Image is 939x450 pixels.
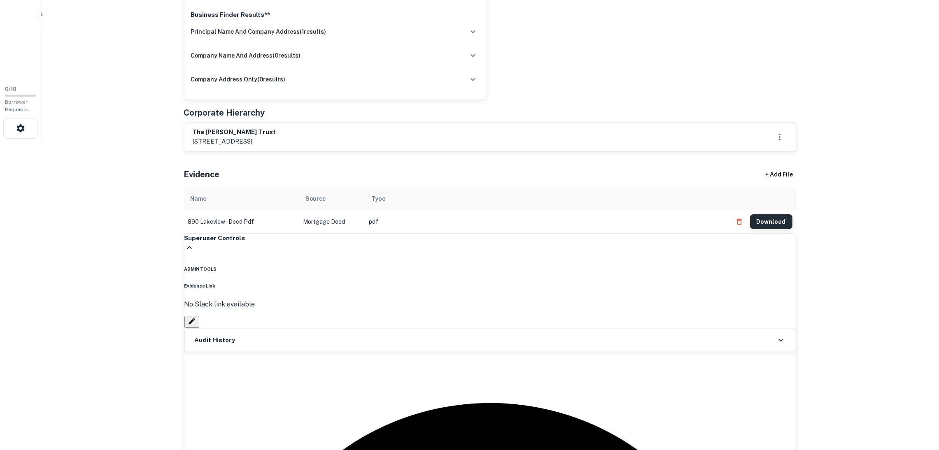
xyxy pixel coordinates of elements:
[898,384,939,424] iframe: Chat Widget
[191,194,207,204] div: Name
[372,194,386,204] div: Type
[184,168,220,181] h5: Evidence
[299,187,365,210] th: Source
[184,266,796,272] h6: ADMIN TOOLS
[184,187,797,233] div: scrollable content
[184,234,796,243] h6: Superuser Controls
[191,10,480,20] p: Business Finder Results**
[191,75,286,84] h6: company address only ( 0 results)
[184,316,199,328] button: Edit Slack Link
[195,336,235,345] h6: Audit History
[365,210,728,233] td: pdf
[5,86,16,92] span: 0 / 10
[191,51,301,60] h6: company name and address ( 0 results)
[5,99,28,112] span: Borrower Requests
[732,215,747,228] button: Delete file
[184,299,796,309] p: No Slack link available
[306,194,326,204] div: Source
[191,27,326,36] h6: principal name and company address ( 1 results)
[193,128,276,137] h6: the [PERSON_NAME] trust
[365,187,728,210] th: Type
[750,167,808,182] div: + Add File
[750,214,792,229] button: Download
[184,107,265,119] h5: Corporate Hierarchy
[184,210,299,233] td: 890 lakeview - deed.pdf
[184,187,299,210] th: Name
[193,137,276,146] p: [STREET_ADDRESS]
[299,210,365,233] td: Mortgage Deed
[184,283,796,289] h6: Evidence Link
